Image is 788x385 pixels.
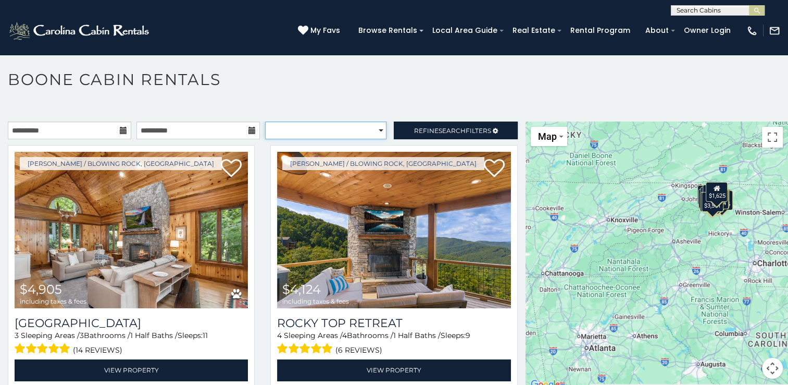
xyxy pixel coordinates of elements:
div: $4,980 [700,191,722,211]
a: Add to favorites [484,158,505,180]
div: $2,585 [711,190,733,210]
span: including taxes & fees [282,298,349,305]
div: $4,713 [697,185,719,204]
a: RefineSearchFilters [394,122,517,139]
span: $4,905 [20,282,62,297]
a: Chimney Island $4,905 including taxes & fees [15,152,248,308]
img: White-1-2.png [8,20,152,41]
a: [GEOGRAPHIC_DATA] [15,316,248,330]
span: 11 [203,331,208,340]
div: Sleeping Areas / Bathrooms / Sleeps: [15,330,248,357]
span: including taxes & fees [20,298,86,305]
a: My Favs [298,25,343,37]
a: Local Area Guide [427,22,503,39]
div: Sleeping Areas / Bathrooms / Sleeps: [277,330,510,357]
a: Add to favorites [221,158,242,180]
div: $3,571 [702,191,723,211]
img: mail-regular-white.png [769,25,780,37]
h3: Chimney Island [15,316,248,330]
span: 1 Half Baths / [393,331,441,340]
span: $4,124 [282,282,321,297]
span: (6 reviews) [335,343,382,357]
a: Rocky Top Retreat [277,316,510,330]
a: [PERSON_NAME] / Blowing Rock, [GEOGRAPHIC_DATA] [20,157,222,170]
img: phone-regular-white.png [746,25,758,37]
a: Owner Login [679,22,736,39]
a: Rocky Top Retreat $4,124 including taxes & fees [277,152,510,308]
span: 4 [342,331,347,340]
div: $1,625 [706,182,728,202]
span: 3 [15,331,19,340]
span: Refine Filters [414,127,491,135]
span: Map [538,131,557,142]
span: Search [439,127,466,135]
div: $3,634 [707,189,729,209]
span: 1 Half Baths / [130,331,178,340]
span: (14 reviews) [73,343,122,357]
button: Map camera controls [762,358,783,379]
span: My Favs [310,25,340,36]
a: View Property [277,359,510,381]
button: Change map style [531,127,567,146]
div: $3,222 [707,189,729,209]
div: $3,934 [698,189,720,209]
span: 9 [466,331,470,340]
a: Browse Rentals [353,22,422,39]
a: View Property [15,359,248,381]
span: 4 [277,331,282,340]
a: [PERSON_NAME] / Blowing Rock, [GEOGRAPHIC_DATA] [282,157,484,170]
img: Chimney Island [15,152,248,308]
a: Rental Program [565,22,635,39]
button: Toggle fullscreen view [762,127,783,148]
div: $3,914 [702,192,723,212]
a: Real Estate [507,22,560,39]
img: Rocky Top Retreat [277,152,510,308]
span: 3 [80,331,84,340]
a: About [640,22,674,39]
